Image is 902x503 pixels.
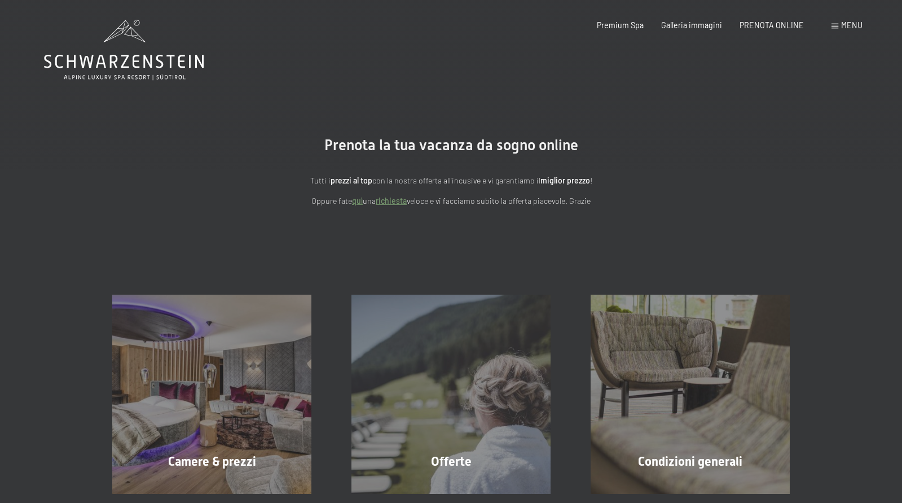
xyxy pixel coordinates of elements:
a: richiesta [376,196,407,205]
span: Offerte [431,454,472,469]
p: Oppure fate una veloce e vi facciamo subito la offerta piacevole. Grazie [203,195,699,208]
a: Premium Spa [597,20,644,30]
span: Menu [841,20,863,30]
a: quì [352,196,363,205]
strong: miglior prezzo [540,176,590,185]
span: Prenota la tua vacanza da sogno online [324,137,578,154]
a: Galleria immagini [661,20,722,30]
span: Camere & prezzi [168,454,256,469]
a: Vacanze in Trentino Alto Adige all'Hotel Schwarzenstein Camere & prezzi [93,295,332,494]
p: Tutti i con la nostra offerta all'incusive e vi garantiamo il ! [203,174,699,187]
span: Condizioni generali [638,454,742,469]
a: Vacanze in Trentino Alto Adige all'Hotel Schwarzenstein Condizioni generali [570,295,809,494]
a: Vacanze in Trentino Alto Adige all'Hotel Schwarzenstein Offerte [332,295,571,494]
strong: prezzi al top [331,176,372,185]
a: PRENOTA ONLINE [740,20,804,30]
